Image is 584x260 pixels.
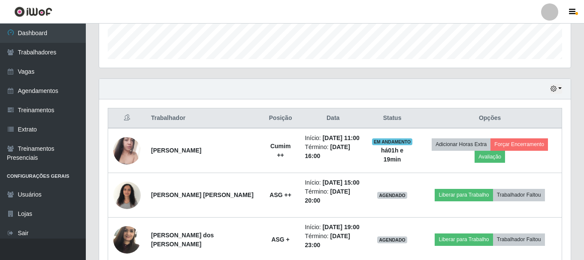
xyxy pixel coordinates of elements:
[151,232,214,248] strong: [PERSON_NAME] dos [PERSON_NAME]
[305,223,361,232] li: Início:
[270,143,290,158] strong: Cumim ++
[305,232,361,250] li: Término:
[113,126,141,175] img: 1733109186432.jpeg
[300,108,366,129] th: Data
[493,233,545,245] button: Trabalhador Faltou
[305,187,361,205] li: Término:
[146,108,261,129] th: Trabalhador
[490,138,548,150] button: Forçar Encerramento
[377,236,407,243] span: AGENDADO
[323,179,360,186] time: [DATE] 15:00
[305,134,361,143] li: Início:
[323,224,360,230] time: [DATE] 19:00
[432,138,490,150] button: Adicionar Horas Extra
[366,108,418,129] th: Status
[493,189,545,201] button: Trabalhador Faltou
[435,233,493,245] button: Liberar para Trabalho
[151,191,254,198] strong: [PERSON_NAME] [PERSON_NAME]
[418,108,562,129] th: Opções
[381,147,403,163] strong: há 01 h e 19 min
[113,221,141,258] img: 1748573558798.jpeg
[372,138,413,145] span: EM ANDAMENTO
[271,236,289,243] strong: ASG +
[269,191,291,198] strong: ASG ++
[151,147,201,154] strong: [PERSON_NAME]
[261,108,300,129] th: Posição
[305,143,361,161] li: Término:
[435,189,493,201] button: Liberar para Trabalho
[14,6,52,17] img: CoreUI Logo
[377,192,407,199] span: AGENDADO
[475,151,505,163] button: Avaliação
[113,177,141,213] img: 1739233492617.jpeg
[323,134,360,141] time: [DATE] 11:00
[305,178,361,187] li: Início:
